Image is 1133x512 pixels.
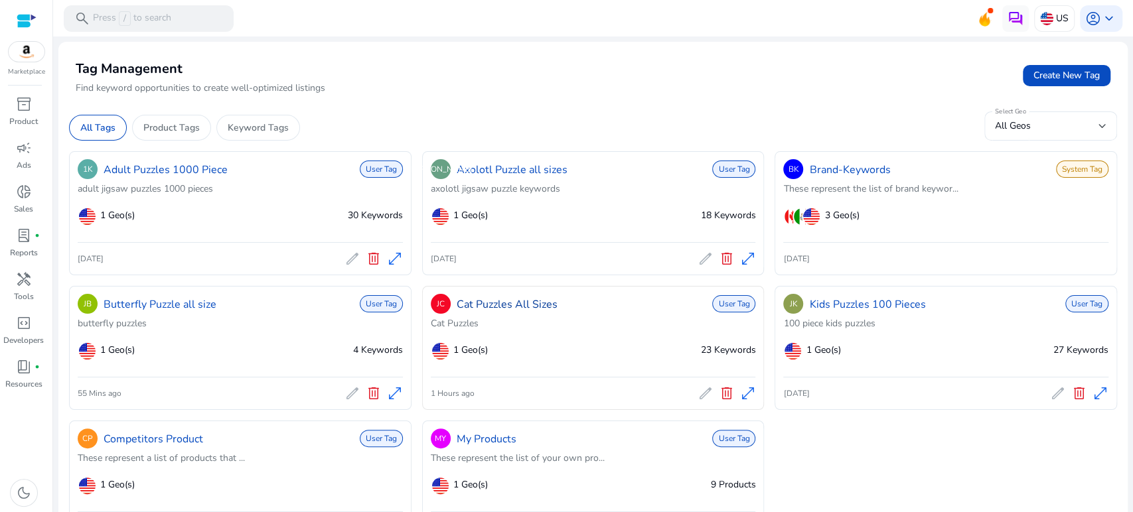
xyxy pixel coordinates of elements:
[366,385,382,401] span: delete
[100,208,135,222] span: 1 Geo(s)
[78,253,104,264] span: [DATE]
[78,182,403,196] p: adult jigsaw puzzles 1000 pieces
[93,11,171,26] p: Press to search
[17,159,31,171] p: Ads
[1101,11,1117,27] span: keyboard_arrow_down
[1085,11,1101,27] span: account_circle
[1053,344,1108,356] span: 27 Keywords
[366,251,382,267] span: delete
[35,233,40,238] span: fiber_manual_record
[84,298,92,310] span: JB
[1050,385,1066,401] span: edit
[710,478,755,491] span: 9 Products
[9,115,38,127] p: Product
[809,162,890,178] a: Brand-Keywords
[104,296,216,312] a: Butterfly Puzzle all size
[453,478,488,491] span: 1 Geo(s)
[1033,68,1100,82] span: Create New Tag
[453,208,488,222] span: 1 Geo(s)
[437,298,445,310] span: JC
[739,251,755,267] span: open_in_full
[718,251,734,267] span: delete
[789,298,797,310] span: JK
[16,271,32,287] span: handyman
[344,251,360,267] span: edit
[100,343,135,357] span: 1 Geo(s)
[3,334,44,346] p: Developers
[783,182,1108,196] p: These represent the list of brand keywor...
[78,316,403,330] p: butterfly puzzles
[353,344,403,356] span: 4 Keywords
[35,364,40,369] span: fiber_manual_record
[431,316,756,330] p: Cat Puzzles
[16,485,32,501] span: dark_mode
[995,107,1026,116] mat-label: Select Geo
[360,160,403,178] span: User Tag
[453,343,488,357] span: 1 Geo(s)
[783,388,809,399] span: [DATE]
[435,432,446,444] span: MY
[83,163,93,175] span: 1K
[387,385,403,401] span: open_in_full
[718,385,734,401] span: delete
[9,42,44,62] img: amazon.svg
[100,478,135,491] span: 1 Geo(s)
[78,388,121,399] span: 55 Mins ago
[783,316,1108,330] p: 100 piece kids puzzles
[783,253,809,264] span: [DATE]
[431,182,756,196] p: axolotl jigsaw puzzle keywords
[80,121,115,135] p: All Tags
[360,430,403,447] span: User Tag
[16,96,32,112] span: inventory_2
[14,203,33,215] p: Sales
[809,296,925,312] a: Kids Puzzles 100 Pieces
[824,208,859,222] span: 3 Geo(s)
[104,431,203,447] a: Competitors Product
[143,121,200,135] p: Product Tags
[1071,385,1087,401] span: delete
[739,385,755,401] span: open_in_full
[14,290,34,302] p: Tools
[712,430,755,447] span: User Tag
[78,451,403,465] p: These represent a list of products that ...
[119,11,131,26] span: /
[16,315,32,331] span: code_blocks
[1040,12,1053,25] img: us.svg
[348,209,403,222] span: 30 Keywords
[76,82,325,95] p: Find keyword opportunities to create well-optimized listings
[788,163,798,175] span: BK
[360,295,403,312] span: User Tag
[387,251,403,267] span: open_in_full
[457,162,567,178] a: Axolotl Puzzle all sizes
[74,11,90,27] span: search
[16,140,32,156] span: campaign
[1023,65,1110,86] button: Create New Tag
[16,184,32,200] span: donut_small
[1093,385,1108,401] span: open_in_full
[16,227,32,243] span: lab_profile
[457,296,558,312] a: Cat Puzzles All Sizes
[457,431,516,447] a: My Products
[1056,160,1108,178] span: System Tag
[344,385,360,401] span: edit
[806,343,840,357] span: 1 Geo(s)
[712,160,755,178] span: User Tag
[700,209,755,222] span: 18 Keywords
[16,359,32,375] span: book_4
[76,61,325,77] h3: Tag Management
[10,247,38,259] p: Reports
[5,378,42,390] p: Resources
[104,162,228,178] a: Adult Puzzles 1000 Piece
[697,385,713,401] span: edit
[431,388,475,399] span: 1 Hours ago
[431,451,756,465] p: These represent the list of your own pro...
[431,253,457,264] span: [DATE]
[408,163,473,175] span: [PERSON_NAME]
[712,295,755,312] span: User Tag
[1056,7,1069,30] p: US
[82,432,93,444] span: CP
[995,119,1031,132] span: All Geos
[228,121,289,135] p: Keyword Tags
[700,344,755,356] span: 23 Keywords
[1065,295,1108,312] span: User Tag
